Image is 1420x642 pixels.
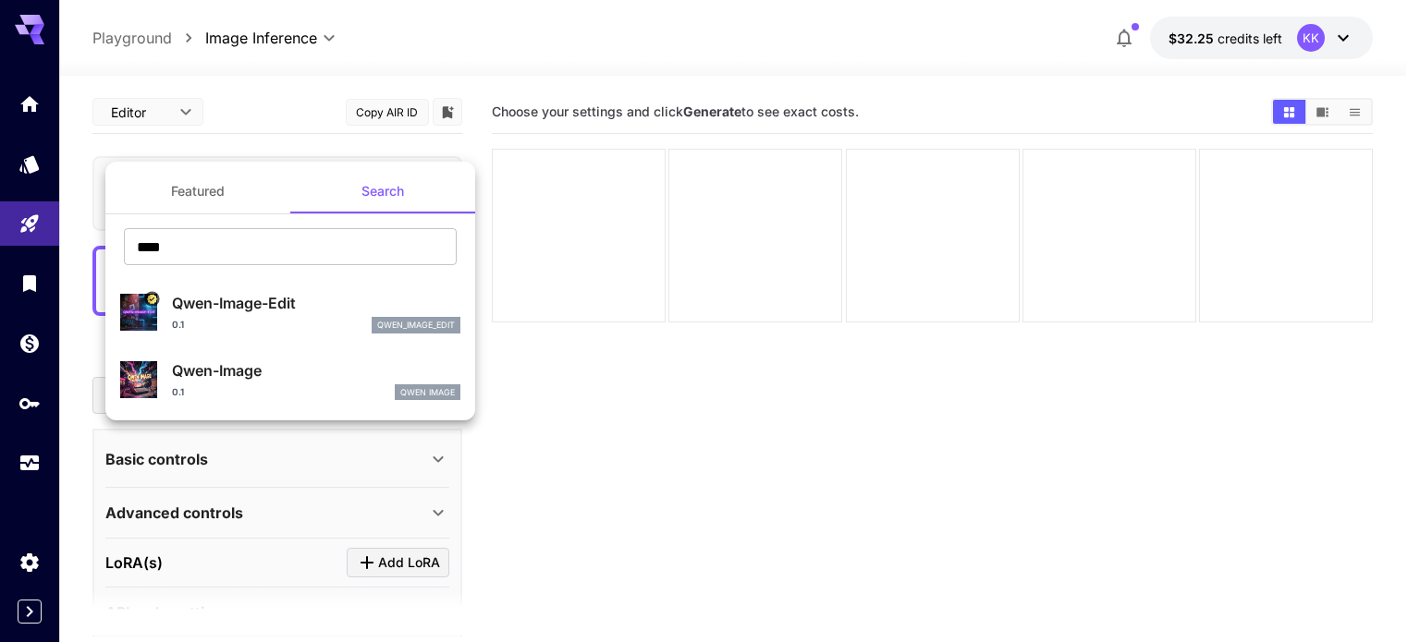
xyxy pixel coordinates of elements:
p: Qwen-Image [172,359,460,382]
button: Certified Model – Vetted for best performance and includes a commercial license. [144,292,159,307]
p: Qwen Image [400,386,455,399]
div: Certified Model – Vetted for best performance and includes a commercial license.Qwen-Image-Edit0.... [120,285,460,341]
div: Qwen-Image0.1Qwen Image [120,352,460,408]
p: 0.1 [172,318,184,332]
button: Featured [105,169,290,213]
p: qwen_image_edit [377,319,455,332]
button: Search [290,169,475,213]
p: 0.1 [172,385,184,399]
p: Qwen-Image-Edit [172,292,460,314]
